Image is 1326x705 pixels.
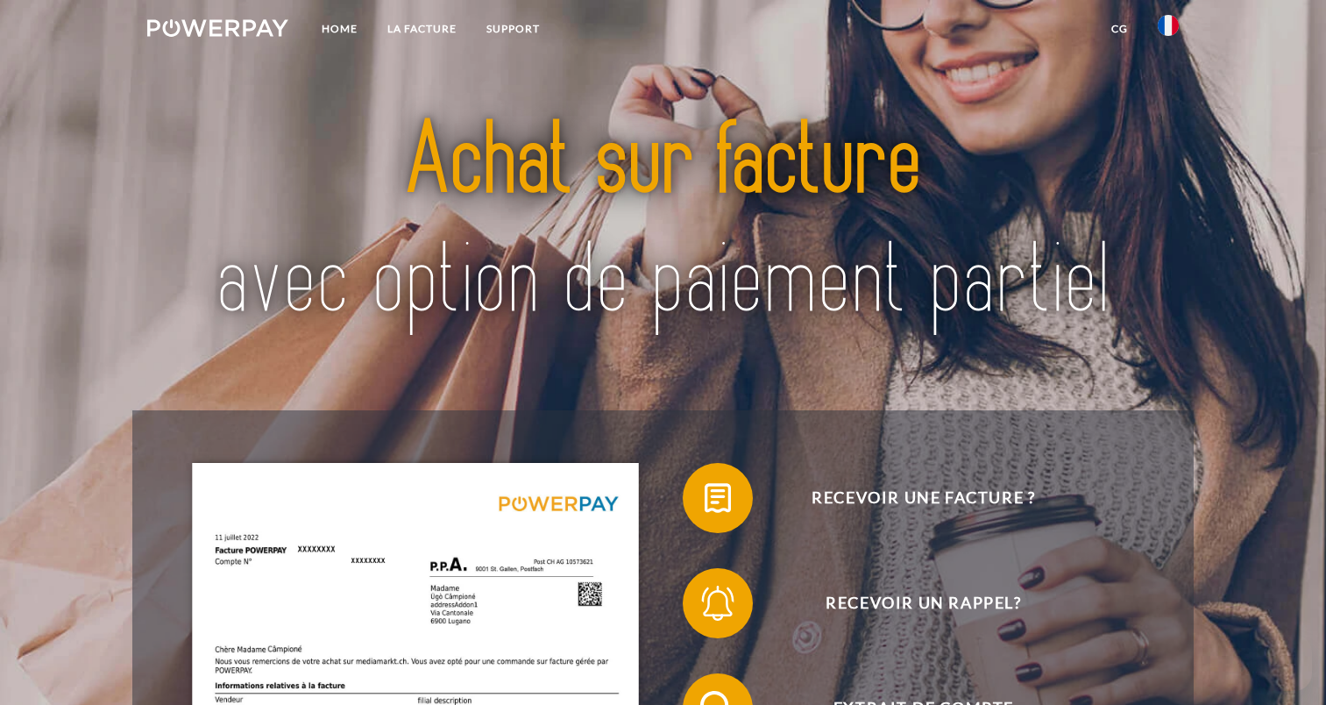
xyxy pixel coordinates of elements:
img: fr [1158,15,1179,36]
span: Recevoir une facture ? [709,463,1138,533]
span: Recevoir un rappel? [709,568,1138,638]
a: Home [307,13,372,45]
img: qb_bell.svg [696,581,740,625]
button: Recevoir une facture ? [683,463,1138,533]
img: logo-powerpay-white.svg [147,19,288,37]
a: Support [472,13,555,45]
button: Recevoir un rappel? [683,568,1138,638]
img: qb_bill.svg [696,476,740,520]
iframe: Bouton de lancement de la fenêtre de messagerie [1256,635,1312,691]
a: CG [1096,13,1143,45]
img: title-powerpay_fr.svg [198,70,1128,374]
a: LA FACTURE [372,13,472,45]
